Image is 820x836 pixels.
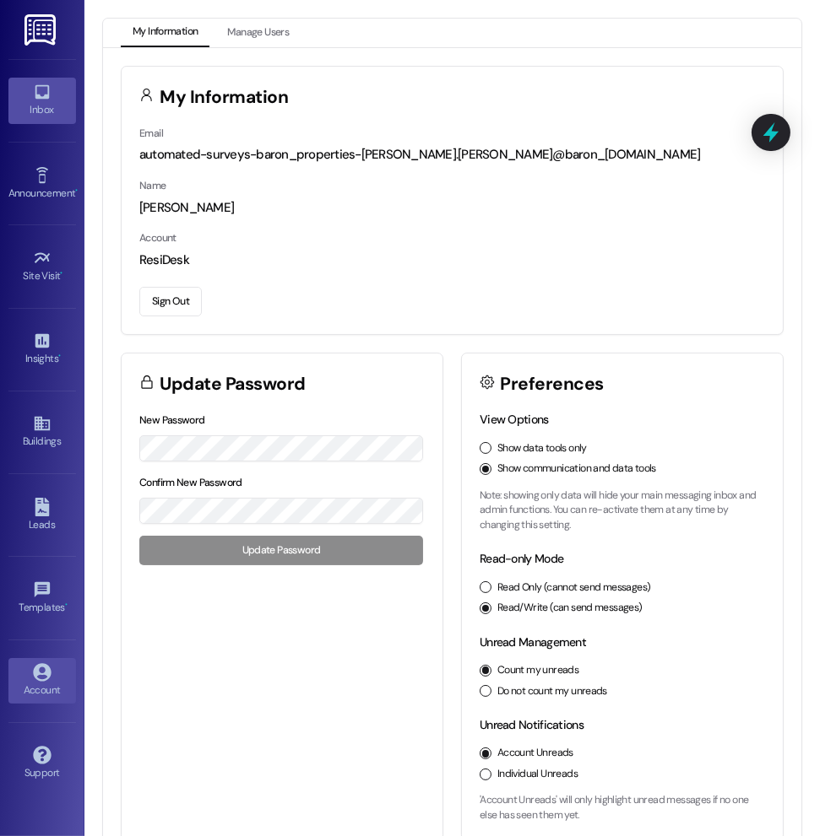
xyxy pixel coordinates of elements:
h3: Preferences [501,375,604,393]
label: Account [139,231,176,245]
p: 'Account Unreads' will only highlight unread messages if no one else has seen them yet. [480,793,765,823]
label: Unread Notifications [480,717,584,732]
label: Show communication and data tools [497,461,656,477]
button: My Information [121,19,209,47]
a: Support [8,741,76,786]
label: Read Only (cannot send messages) [497,580,650,596]
label: Account Unreads [497,746,573,761]
a: Buildings [8,409,76,455]
label: Name [139,179,166,192]
label: Read/Write (can send messages) [497,601,643,616]
label: Individual Unreads [497,767,578,782]
label: New Password [139,413,205,427]
div: automated-surveys-baron_properties-[PERSON_NAME].[PERSON_NAME]@baron_[DOMAIN_NAME] [139,146,765,164]
label: Count my unreads [497,663,578,678]
a: Account [8,658,76,704]
label: Confirm New Password [139,476,242,489]
p: Note: showing only data will hide your main messaging inbox and admin functions. You can re-activ... [480,488,765,533]
label: Email [139,127,163,140]
label: Read-only Mode [480,551,563,566]
a: Insights • [8,326,76,372]
label: View Options [480,412,549,427]
a: Site Visit • [8,244,76,289]
a: Templates • [8,575,76,621]
span: • [75,185,78,197]
span: • [65,599,68,611]
span: • [58,350,61,362]
h3: My Information [160,89,289,106]
button: Manage Users [215,19,301,47]
img: ResiDesk Logo [24,14,59,46]
a: Leads [8,493,76,538]
div: [PERSON_NAME] [139,199,765,217]
div: ResiDesk [139,251,765,269]
button: Sign Out [139,287,202,316]
a: Inbox [8,78,76,123]
span: • [61,267,63,279]
h3: Update Password [160,375,306,393]
label: Show data tools only [497,441,587,456]
label: Do not count my unreads [497,684,607,699]
label: Unread Management [480,634,586,650]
